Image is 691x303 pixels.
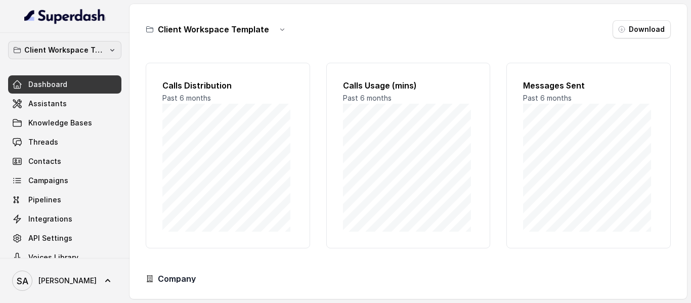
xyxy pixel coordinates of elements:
span: Integrations [28,214,72,224]
p: Client Workspace Template [24,44,105,56]
h3: Client Workspace Template [158,23,269,35]
img: light.svg [24,8,106,24]
h2: Calls Distribution [162,79,293,92]
h2: Calls Usage (mins) [343,79,474,92]
span: Knowledge Bases [28,118,92,128]
span: Past 6 months [343,94,392,102]
span: Contacts [28,156,61,166]
span: Dashboard [28,79,67,90]
span: Past 6 months [162,94,211,102]
span: Pipelines [28,195,61,205]
a: Campaigns [8,171,121,190]
h3: Company [158,273,196,285]
button: Client Workspace Template [8,41,121,59]
span: [PERSON_NAME] [38,276,97,286]
a: [PERSON_NAME] [8,267,121,295]
a: API Settings [8,229,121,247]
span: Voices Library [28,252,78,263]
a: Pipelines [8,191,121,209]
a: Knowledge Bases [8,114,121,132]
span: Campaigns [28,176,68,186]
a: Voices Library [8,248,121,267]
span: Assistants [28,99,67,109]
a: Contacts [8,152,121,170]
a: Dashboard [8,75,121,94]
span: Threads [28,137,58,147]
span: Past 6 months [523,94,572,102]
text: SA [17,276,28,286]
a: Assistants [8,95,121,113]
a: Threads [8,133,121,151]
button: Download [613,20,671,38]
a: Integrations [8,210,121,228]
h2: Messages Sent [523,79,654,92]
span: API Settings [28,233,72,243]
